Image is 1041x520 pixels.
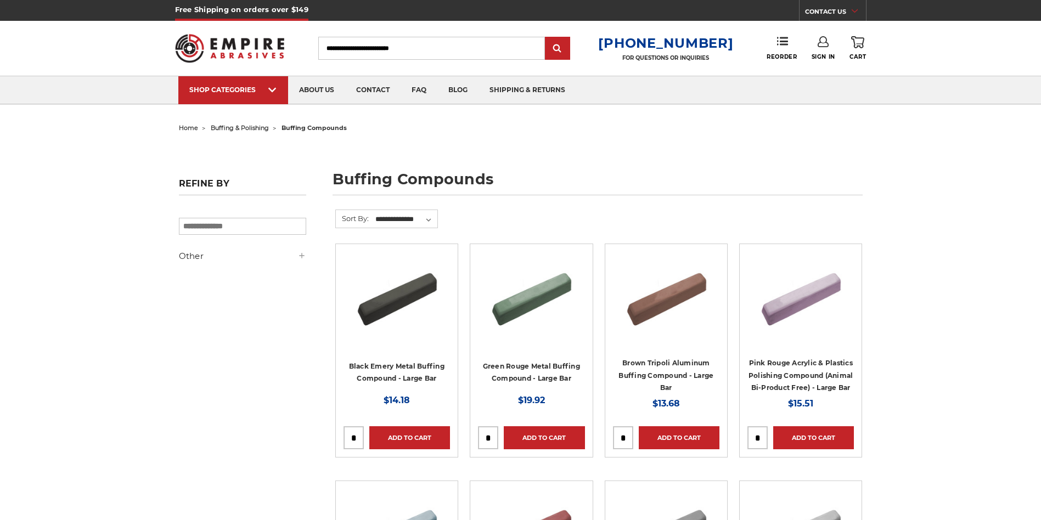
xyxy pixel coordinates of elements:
[757,252,845,340] img: Pink Plastic Polishing Compound
[598,35,733,51] a: [PHONE_NUMBER]
[487,252,575,340] img: Green Rouge Aluminum Buffing Compound
[598,54,733,61] p: FOR QUESTIONS OR INQUIRIES
[345,76,401,104] a: contact
[478,252,584,358] a: Green Rouge Aluminum Buffing Compound
[179,124,198,132] a: home
[483,362,580,383] a: Green Rouge Metal Buffing Compound - Large Bar
[175,27,285,70] img: Empire Abrasives
[349,362,444,383] a: Black Emery Metal Buffing Compound - Large Bar
[401,76,437,104] a: faq
[282,124,347,132] span: buffing compounds
[211,124,269,132] a: buffing & polishing
[369,426,450,449] a: Add to Cart
[618,359,713,392] a: Brown Tripoli Aluminum Buffing Compound - Large Bar
[353,252,441,340] img: Black Stainless Steel Buffing Compound
[613,252,719,358] a: Brown Tripoli Aluminum Buffing Compound
[333,172,863,195] h1: buffing compounds
[547,38,569,60] input: Submit
[288,76,345,104] a: about us
[652,398,680,409] span: $13.68
[773,426,854,449] a: Add to Cart
[622,252,710,340] img: Brown Tripoli Aluminum Buffing Compound
[384,395,410,405] span: $14.18
[504,426,584,449] a: Add to Cart
[374,211,437,228] select: Sort By:
[479,76,576,104] a: shipping & returns
[849,36,866,60] a: Cart
[849,53,866,60] span: Cart
[749,359,853,392] a: Pink Rouge Acrylic & Plastics Polishing Compound (Animal Bi-Product Free) - Large Bar
[639,426,719,449] a: Add to Cart
[767,53,797,60] span: Reorder
[344,252,450,358] a: Black Stainless Steel Buffing Compound
[767,36,797,60] a: Reorder
[189,86,277,94] div: SHOP CATEGORIES
[805,5,866,21] a: CONTACT US
[812,53,835,60] span: Sign In
[336,210,369,227] label: Sort By:
[179,178,306,195] h5: Refine by
[437,76,479,104] a: blog
[179,250,306,263] h5: Other
[747,252,854,358] a: Pink Plastic Polishing Compound
[518,395,545,405] span: $19.92
[788,398,813,409] span: $15.51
